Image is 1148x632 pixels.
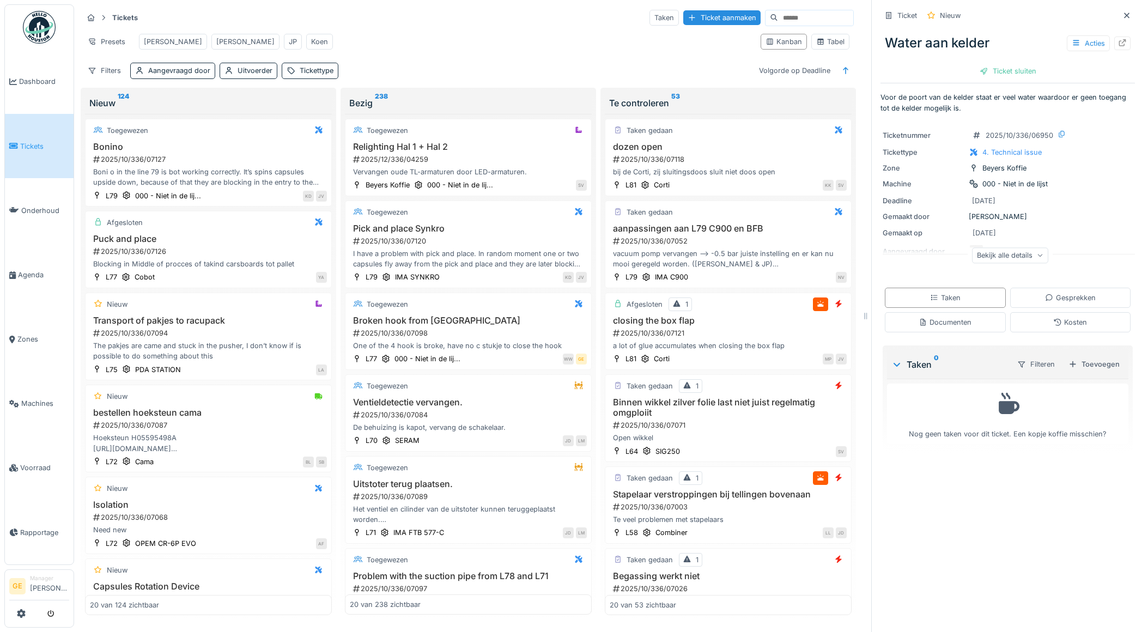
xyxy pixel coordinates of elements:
div: Machine [883,179,964,189]
h3: aanpassingen aan L79 C900 en BFB [610,223,847,234]
div: GE [576,354,587,364]
h3: Isolation [90,500,327,510]
div: 4. Technical issue [982,147,1042,157]
div: KD [563,272,574,283]
div: MP [823,354,834,364]
div: Tabel [816,37,845,47]
div: Manager [30,574,69,582]
div: Corti [654,354,670,364]
div: 2025/10/336/07026 [612,584,847,594]
div: 2025/10/336/07118 [612,154,847,165]
div: Ticketnummer [883,130,964,141]
div: L79 [366,272,378,282]
div: AF [316,538,327,549]
span: Machines [21,398,69,409]
div: [DATE] [973,228,996,238]
h3: Bonino [90,142,327,152]
div: L81 [625,180,636,190]
div: Cobot [135,272,155,282]
div: OPEM CR-6P EVO [135,538,196,549]
div: Gemaakt op [883,228,964,238]
div: 2025/10/336/07068 [92,512,327,522]
div: Toegewezen [367,463,408,473]
div: Taken gedaan [627,125,673,136]
div: I have a problem with pick and place. In random moment one or two capsules fly away from the pick... [350,248,587,269]
div: 20 van 238 zichtbaar [350,600,421,610]
div: LA [316,364,327,375]
div: Toegewezen [367,125,408,136]
div: L79 [625,272,637,282]
h3: Transport of pakjes to racupack [90,315,327,326]
div: Taken gedaan [627,381,673,391]
h3: Ventieldetectie vervangen. [350,397,587,408]
a: Machines [5,372,74,436]
div: [PERSON_NAME] [883,211,1133,222]
div: JD [836,527,847,538]
div: L75 [106,364,118,375]
a: Tickets [5,114,74,178]
div: Volgorde op Deadline [754,63,835,78]
div: IMA C900 [655,272,688,282]
div: NV [836,272,847,283]
a: Rapportage [5,500,74,564]
div: Toegewezen [367,381,408,391]
div: Blocking in Middle of procces of takind carsboards tot pallet [90,259,327,269]
div: Nieuw [940,10,961,21]
div: Toegewezen [367,555,408,565]
h3: Capsules Rotation Device [90,581,327,592]
div: KD [303,191,314,202]
div: 2025/10/336/07003 [612,502,847,512]
div: 2025/10/336/07121 [612,328,847,338]
div: Gesprekken [1045,293,1096,303]
div: IMA SYNKRO [395,272,440,282]
h3: Puck and place [90,234,327,244]
h3: Stapelaar verstroppingen bij tellingen bovenaan [610,489,847,500]
div: Toegewezen [107,125,148,136]
div: Taken gedaan [627,207,673,217]
div: 2025/10/336/07089 [352,491,587,502]
div: Water aan kelder [880,29,1135,57]
div: The pakjes are came and stuck in the pusher, I don’t know if is possible to do something about this [90,341,327,361]
div: vacuum pomp vervangen --> -0.5 bar juiste instelling en er kan nu mooi geregeld worden. ([PERSON_... [610,248,847,269]
div: SV [576,180,587,191]
div: 2025/10/336/07087 [92,420,327,430]
div: 2025/10/336/07050 [92,594,327,604]
div: KK [823,180,834,191]
div: L77 [106,272,117,282]
div: Zone [883,163,964,173]
div: LM [576,527,587,538]
div: bij de Corti, zij sluitingsdoos sluit niet doos open [610,167,847,177]
div: Taken [649,10,679,26]
div: 2025/10/336/07071 [612,420,847,430]
div: LM [576,435,587,446]
strong: Tickets [108,13,142,23]
div: 1 [696,555,698,565]
div: L72 [106,538,118,549]
span: Dashboard [19,76,69,87]
h3: Binnen wikkel zilver folie last niet juist regelmatig omgploiit [610,397,847,418]
div: Koen [311,37,328,47]
p: Voor de poort van de kelder staat er veel water waardoor er geen toegang tot de kelder mogelijk is. [880,92,1135,113]
div: Hoeksteun H05595498A [URL][DOMAIN_NAME] was niet automatisch besteld omdat er nog op locatie H2 lag [90,433,327,453]
div: Boni o in the line 79 is bot working correctly. It’s spins capsules upside down, because of that ... [90,167,327,187]
div: Taken gedaan [627,555,673,565]
div: L79 [106,191,118,201]
div: JD [563,435,574,446]
div: 000 - Niet in de lijst [982,179,1048,189]
div: Te controleren [609,96,847,110]
div: Kosten [1053,317,1087,327]
h3: dozen open [610,142,847,152]
div: YA [316,272,327,283]
div: 1 [696,381,698,391]
div: Tickettype [883,147,964,157]
div: 2025/10/336/07098 [352,328,587,338]
div: SB [316,457,327,467]
sup: 238 [375,96,388,110]
div: L70 [366,435,378,446]
sup: 124 [118,96,129,110]
span: Agenda [18,270,69,280]
div: Gemaakt door [883,211,964,222]
div: Nieuw [89,96,327,110]
div: JD [563,527,574,538]
div: One of the 4 hook is broke, have no c stukje to close the hook [350,341,587,351]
